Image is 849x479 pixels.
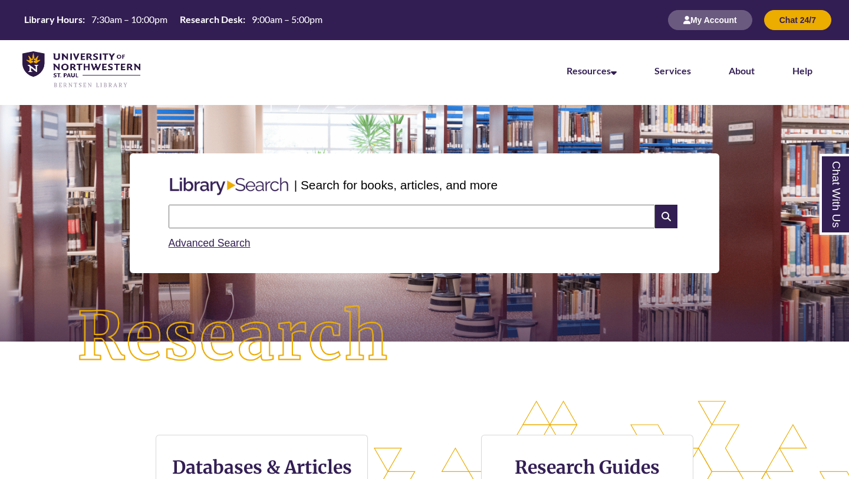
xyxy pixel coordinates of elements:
a: About [729,65,755,76]
h3: Databases & Articles [166,456,358,478]
img: Libary Search [164,173,294,200]
a: Hours Today [19,13,327,27]
img: Research [42,271,424,403]
a: Services [654,65,691,76]
h3: Research Guides [491,456,683,478]
a: Help [792,65,812,76]
button: My Account [668,10,752,30]
a: Resources [567,65,617,76]
span: 7:30am – 10:00pm [91,14,167,25]
a: My Account [668,15,752,25]
table: Hours Today [19,13,327,26]
th: Library Hours: [19,13,87,26]
i: Search [655,205,677,228]
a: Advanced Search [169,237,251,249]
a: Chat 24/7 [764,15,831,25]
button: Chat 24/7 [764,10,831,30]
p: | Search for books, articles, and more [294,176,498,194]
th: Research Desk: [175,13,247,26]
span: 9:00am – 5:00pm [252,14,323,25]
img: UNWSP Library Logo [22,51,140,88]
